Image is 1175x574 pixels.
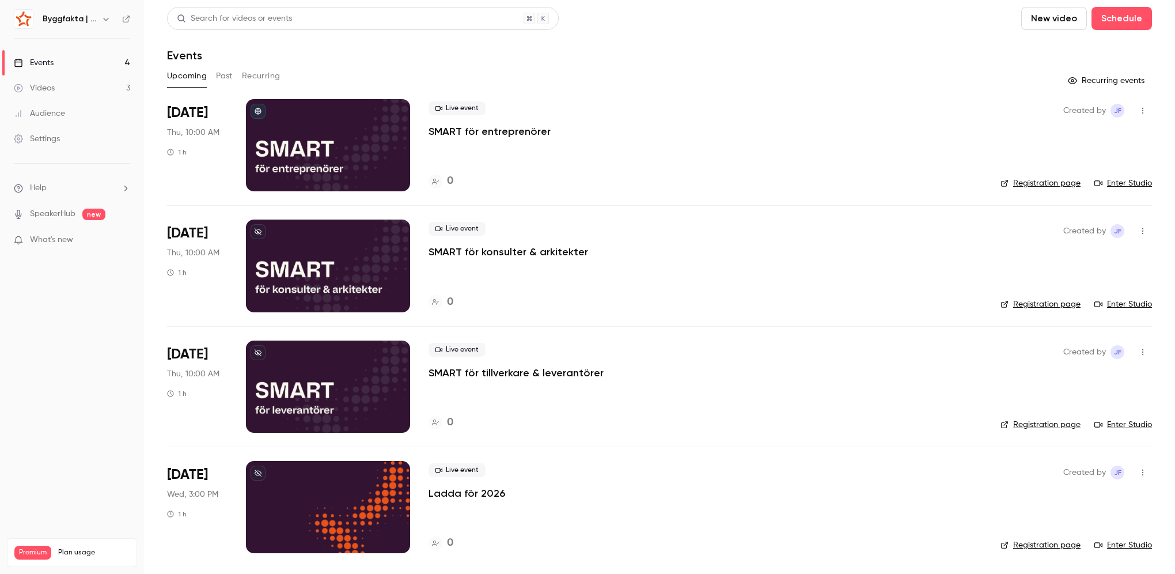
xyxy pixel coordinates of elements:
div: Audience [14,108,65,119]
button: Recurring [242,67,281,85]
h6: Byggfakta | Powered by Hubexo [43,13,97,25]
div: 1 h [167,148,187,157]
span: JF [1114,224,1121,238]
a: Registration page [1000,539,1081,551]
h4: 0 [447,294,453,310]
h4: 0 [447,535,453,551]
button: Upcoming [167,67,207,85]
span: Thu, 10:00 AM [167,368,219,380]
span: What's new [30,234,73,246]
div: Oct 23 Thu, 10:00 AM (Europe/Stockholm) [167,220,228,312]
a: SMART för konsulter & arkitekter [429,245,588,259]
iframe: Noticeable Trigger [116,235,130,246]
a: Registration page [1000,178,1081,189]
a: 0 [429,535,453,551]
span: Plan usage [58,548,130,557]
div: Events [14,57,54,69]
h4: 0 [447,173,453,189]
span: JF [1114,345,1121,359]
span: Josephine Fantenberg [1110,224,1124,238]
span: Live event [429,222,486,236]
div: Videos [14,82,55,94]
a: 0 [429,173,453,189]
button: Recurring events [1063,71,1152,90]
span: Live event [429,343,486,357]
div: Settings [14,133,60,145]
span: Premium [14,546,51,560]
span: Live event [429,463,486,477]
span: [DATE] [167,104,208,122]
span: Thu, 10:00 AM [167,247,219,259]
a: Enter Studio [1094,178,1152,189]
a: Registration page [1000,419,1081,430]
div: Sep 25 Thu, 10:00 AM (Europe/Stockholm) [167,99,228,191]
a: Ladda för 2026 [429,486,505,500]
span: JF [1114,466,1121,479]
div: Nov 20 Thu, 10:00 AM (Europe/Stockholm) [167,341,228,433]
span: Wed, 3:00 PM [167,489,218,500]
span: [DATE] [167,224,208,243]
a: SpeakerHub [30,208,75,220]
div: Dec 10 Wed, 3:00 PM (Europe/Stockholm) [167,461,228,553]
a: Enter Studio [1094,299,1152,310]
span: Help [30,182,47,194]
span: Created by [1063,104,1106,118]
li: help-dropdown-opener [14,182,130,194]
a: SMART för tillverkare & leverantörer [429,366,604,380]
button: Past [216,67,233,85]
a: Enter Studio [1094,539,1152,551]
span: Created by [1063,224,1106,238]
span: Josephine Fantenberg [1110,345,1124,359]
div: 1 h [167,509,187,519]
span: Created by [1063,345,1106,359]
a: Enter Studio [1094,419,1152,430]
span: [DATE] [167,345,208,364]
div: 1 h [167,268,187,277]
h4: 0 [447,415,453,430]
a: Registration page [1000,299,1081,310]
span: Josephine Fantenberg [1110,104,1124,118]
span: Josephine Fantenberg [1110,466,1124,479]
div: Search for videos or events [177,13,292,25]
h1: Events [167,48,202,62]
button: Schedule [1091,7,1152,30]
span: [DATE] [167,466,208,484]
span: Created by [1063,466,1106,479]
a: SMART för entreprenörer [429,124,551,138]
a: 0 [429,294,453,310]
span: JF [1114,104,1121,118]
span: Thu, 10:00 AM [167,127,219,138]
span: new [82,209,105,220]
button: New video [1021,7,1087,30]
div: 1 h [167,389,187,398]
a: 0 [429,415,453,430]
img: Byggfakta | Powered by Hubexo [14,10,33,28]
span: Live event [429,101,486,115]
